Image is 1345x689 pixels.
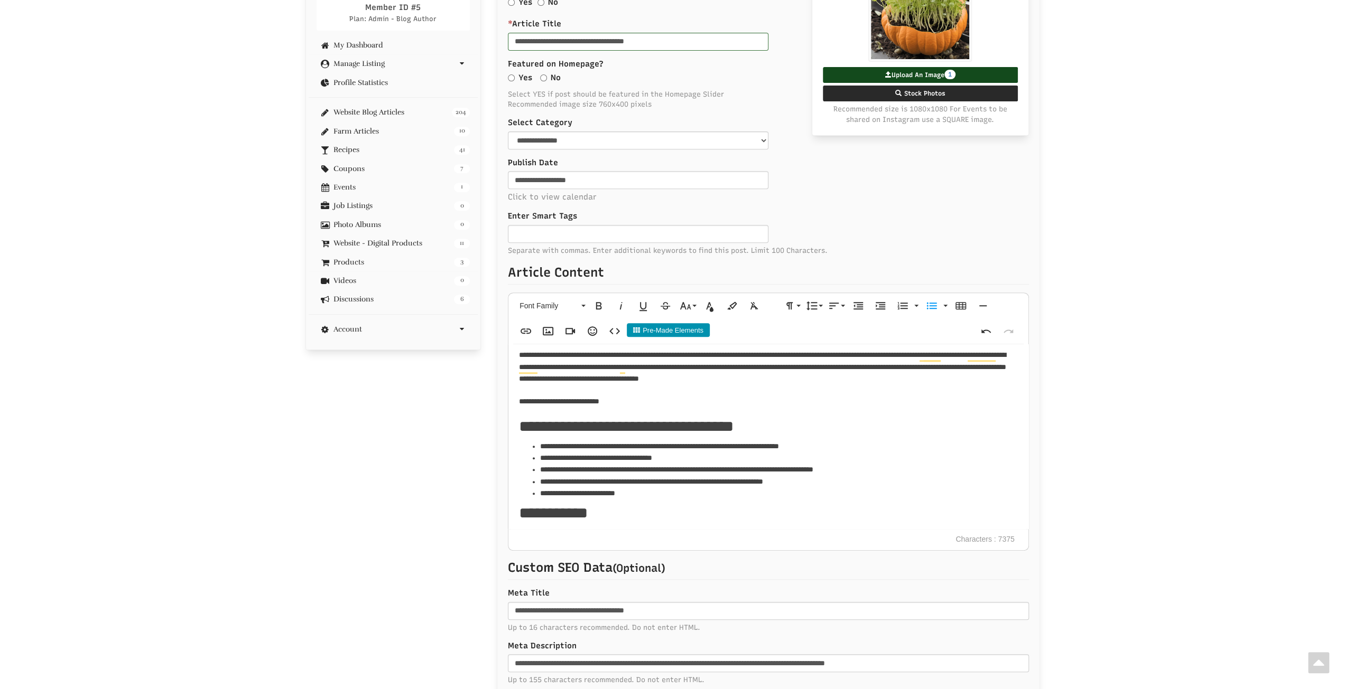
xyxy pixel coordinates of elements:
[508,18,1029,30] label: Article Title
[454,295,470,304] span: 6
[508,559,1029,580] p: Custom SEO Data
[317,183,470,191] a: 1 Events
[627,323,710,337] button: Pre-Made Elements
[508,622,1029,633] span: Up to 16 characters recommended. Do not enter HTML.
[950,529,1019,550] span: Characters : 7375
[454,164,470,174] span: 7
[823,86,1018,101] label: Stock Photos
[454,127,470,136] span: 10
[518,72,532,83] label: Yes
[317,41,470,49] a: My Dashboard
[508,89,1029,110] span: Select YES if post should be featured in the Homepage Slider Recommended image size 760x400 pixels
[508,263,1029,285] p: Article Content
[508,211,1029,222] label: Enter Smart Tags
[976,320,996,342] button: Undo (Ctrl+Z)
[508,246,1029,256] span: Separate with commas. Enter additional keywords to find this post. Limit 100 Characters.
[589,295,609,316] button: Bold (Ctrl+B)
[317,127,470,135] a: 10 Farm Articles
[823,67,1018,83] label: Upload An Image
[551,72,561,83] label: No
[508,640,1029,652] label: Meta Description
[940,295,949,316] button: Unordered List
[454,258,470,267] span: 3
[613,562,665,574] small: (Optional)
[517,301,581,310] span: Font Family
[508,675,1029,685] span: Up to 155 characters recommended. Do not enter HTML.
[454,183,470,192] span: 1
[508,59,1029,70] label: Featured on Homepage?
[540,74,547,81] input: No
[848,295,868,316] button: Decrease Indent (Ctrl+[)
[560,320,580,342] button: Insert Video
[944,70,956,79] span: 1
[317,221,470,229] a: 0 Photo Albums
[508,117,1029,128] label: Select Category
[893,295,913,316] button: Ordered List
[508,192,1029,203] p: Click to view calendar
[317,277,470,285] a: 0 Videos
[317,165,470,173] a: 7 Coupons
[508,157,558,168] label: Publish Date
[998,320,1018,342] button: Redo (Ctrl+Shift+Z)
[823,104,1018,125] span: Recommended size is 1080x1080 For Events to be shared on Instagram use a SQUARE image.
[744,295,764,316] button: Clear Formatting
[508,588,1029,599] label: Meta Title
[454,201,470,211] span: 0
[317,60,470,68] a: Manage Listing
[722,295,742,316] button: Background Color
[911,295,920,316] button: Ordered List
[317,202,470,210] a: 0 Job Listings
[317,239,470,247] a: 11 Website - Digital Products
[317,146,470,154] a: 41 Recipes
[516,295,587,316] button: Font Family
[349,15,437,23] span: Plan: Admin - Blog Author
[508,131,768,149] select: select-1
[317,295,470,303] a: 6 Discussions
[317,79,470,87] a: Profile Statistics
[452,108,470,117] span: 204
[317,325,470,333] a: Account
[454,239,470,248] span: 11
[922,295,942,316] button: Unordered List
[454,276,470,286] span: 0
[317,108,470,116] a: 204 Website Blog Articles
[454,220,470,230] span: 0
[973,295,993,316] button: Insert Horizontal Line
[633,295,653,316] button: Underline (Ctrl+U)
[508,74,515,81] input: Yes
[454,145,470,155] span: 41
[317,258,470,266] a: 3 Products
[870,295,891,316] button: Increase Indent (Ctrl+])
[365,3,421,12] span: Member ID #5
[804,295,824,316] button: Line Height
[826,295,846,316] button: Align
